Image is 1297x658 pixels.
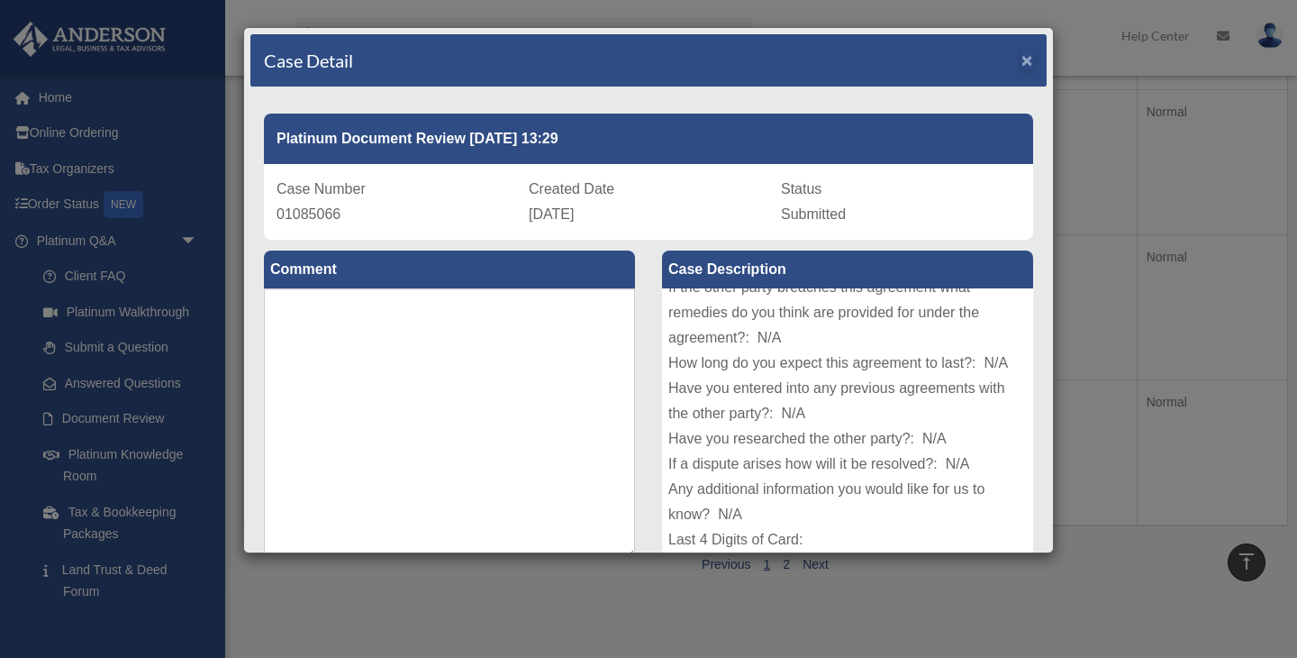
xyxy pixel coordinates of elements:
[781,206,846,222] span: Submitted
[264,48,353,73] h4: Case Detail
[662,288,1033,559] div: Type of Document: WY LLC Document Title: WY LLC Document Title: WY LLC Top Concerns You’d Like Ad...
[264,251,635,288] label: Comment
[1021,50,1033,70] span: ×
[529,206,574,222] span: [DATE]
[277,206,340,222] span: 01085066
[264,114,1033,164] div: Platinum Document Review [DATE] 13:29
[781,181,821,196] span: Status
[277,181,366,196] span: Case Number
[529,181,614,196] span: Created Date
[662,251,1033,288] label: Case Description
[1021,50,1033,69] button: Close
